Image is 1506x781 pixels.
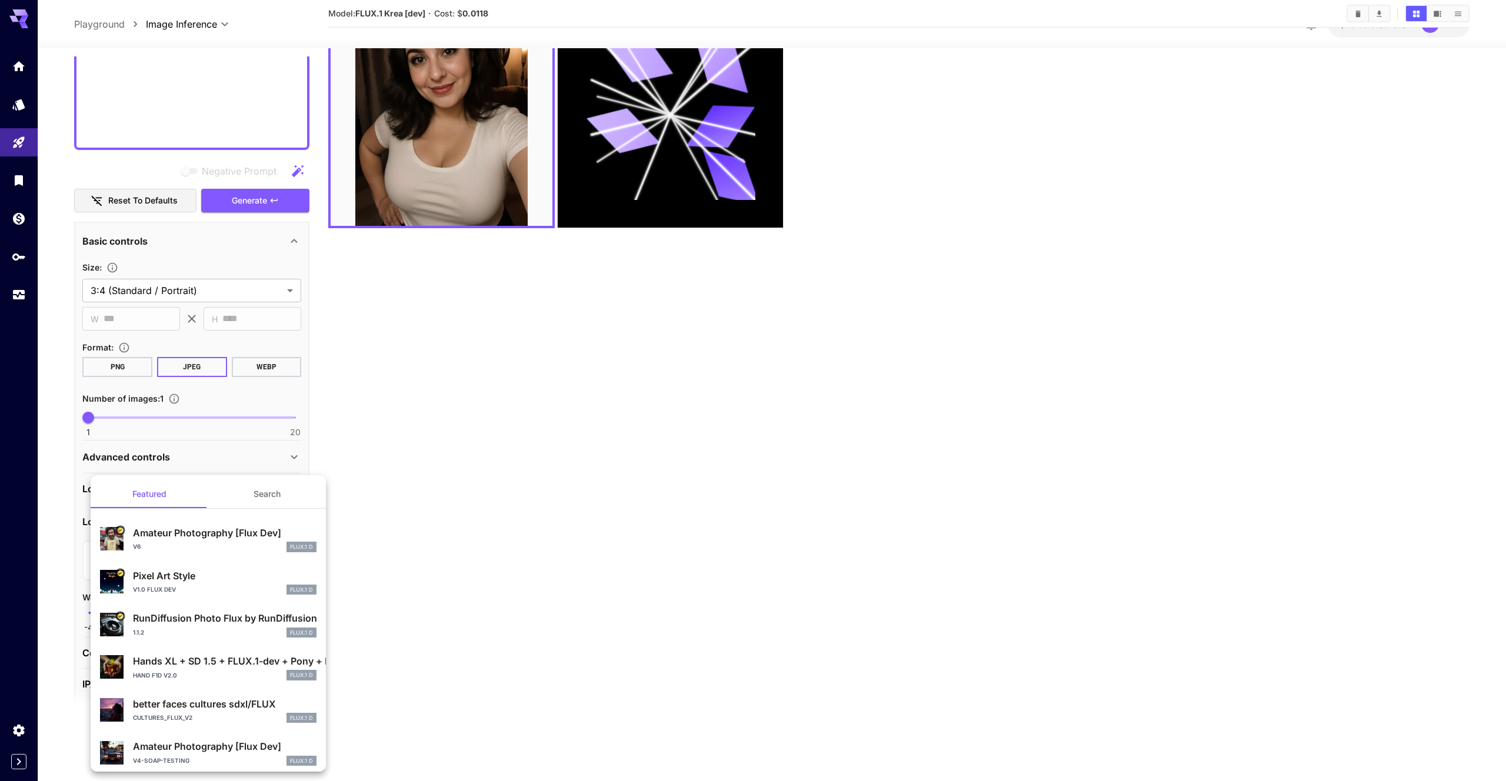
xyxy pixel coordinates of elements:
div: better faces cultures sdxl/FLUXcultures_flux_v2FLUX.1 D [100,692,316,728]
p: v1.0 Flux Dev [133,585,176,594]
p: better faces cultures sdxl/FLUX [133,697,316,711]
p: cultures_flux_v2 [133,713,192,722]
p: Pixel Art Style [133,569,316,583]
p: v6 [133,542,141,551]
p: FLUX.1 D [290,586,313,594]
p: FLUX.1 D [290,629,313,637]
p: v4-soap-testing [133,756,189,765]
button: Certified Model – Vetted for best performance and includes a commercial license. [115,568,125,578]
div: Amateur Photography [Flux Dev]v4-soap-testingFLUX.1 D [100,735,316,770]
p: Amateur Photography [Flux Dev] [133,526,316,540]
button: Search [208,480,326,508]
p: FLUX.1 D [290,757,313,765]
p: Hands XL + SD 1.5 + FLUX.1-dev + Pony + Illustrious [133,654,316,668]
div: Certified Model – Vetted for best performance and includes a commercial license.Amateur Photograp... [100,521,316,557]
div: Hands XL + SD 1.5 + FLUX.1-dev + Pony + IllustriousHand F1D v2.0FLUX.1 D [100,649,316,685]
p: FLUX.1 D [290,671,313,679]
button: Certified Model – Vetted for best performance and includes a commercial license. [115,611,125,620]
p: Hand F1D v2.0 [133,671,177,680]
div: Certified Model – Vetted for best performance and includes a commercial license.Pixel Art Stylev1... [100,564,316,600]
p: 1.1.2 [133,628,144,637]
div: Certified Model – Vetted for best performance and includes a commercial license.RunDiffusion Phot... [100,606,316,642]
p: FLUX.1 D [290,543,313,551]
p: FLUX.1 D [290,714,313,722]
p: RunDiffusion Photo Flux by RunDiffusion [133,611,316,625]
p: Amateur Photography [Flux Dev] [133,739,316,753]
button: Certified Model – Vetted for best performance and includes a commercial license. [115,526,125,535]
button: Featured [91,480,208,508]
